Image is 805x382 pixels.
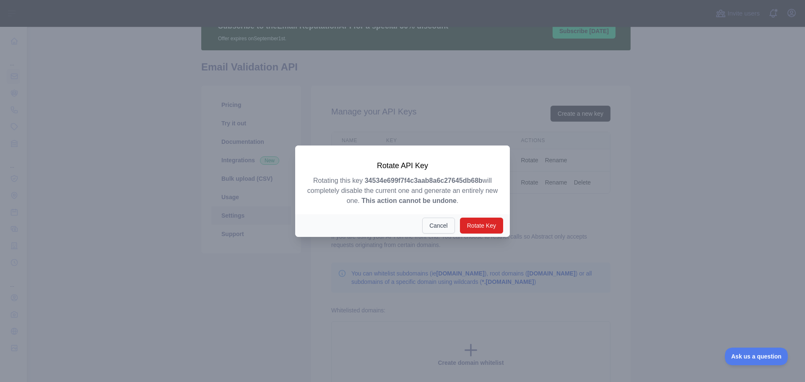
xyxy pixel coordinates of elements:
p: Rotating this key will completely disable the current one and generate an entirely new one. . [305,176,500,206]
iframe: Toggle Customer Support [725,348,788,365]
strong: This action cannot be undone [361,197,457,204]
button: Rotate Key [460,218,503,234]
strong: 34534e699f7f4c3aab8a6c27645db68b [365,177,483,184]
button: Cancel [422,218,455,234]
h3: Rotate API Key [305,161,500,171]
